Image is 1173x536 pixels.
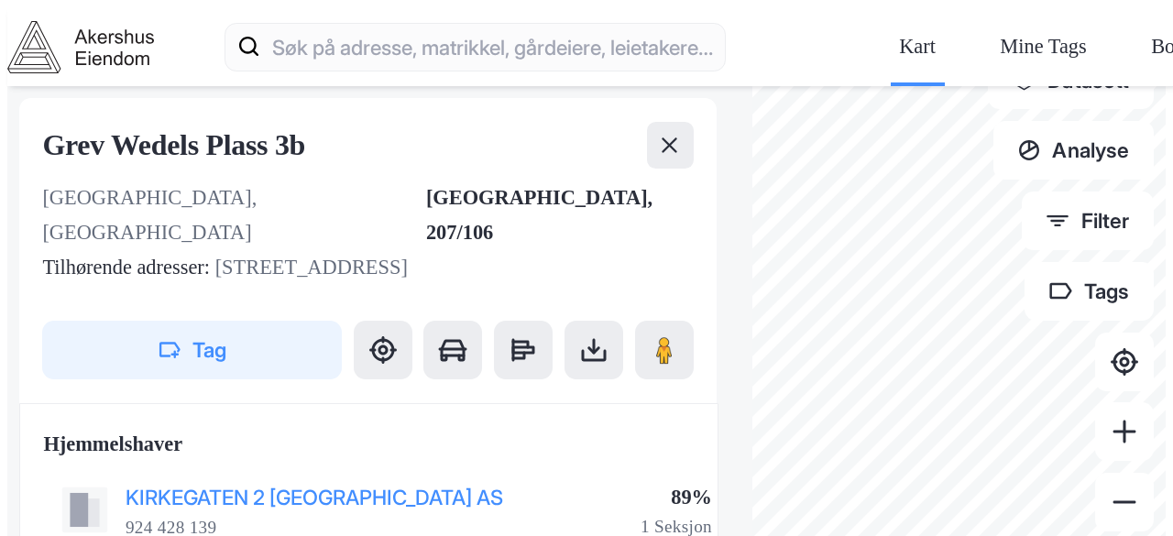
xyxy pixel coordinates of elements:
[42,180,425,251] div: [GEOGRAPHIC_DATA], [GEOGRAPHIC_DATA]
[899,29,936,64] div: Kart
[1025,262,1154,321] button: Tags
[1022,191,1155,250] button: Filter
[641,480,712,515] div: 89%
[42,122,311,169] div: Grev Wedels Plass 3b
[1000,29,1086,64] div: Mine Tags
[42,321,341,379] button: Tag
[1081,448,1173,536] div: Kontrollprogram for chat
[42,256,214,279] span: Tilhørende adresser:
[7,21,154,73] img: akershus-eiendom-logo.9091f326c980b4bce74ccdd9f866810c.svg
[426,180,694,251] div: [GEOGRAPHIC_DATA], 207/106
[43,427,694,462] div: Hjemmelshaver
[42,250,670,285] div: [STREET_ADDRESS]
[993,121,1155,180] button: Analyse
[1081,448,1173,536] iframe: Chat Widget
[260,17,725,76] input: Søk på adresse, matrikkel, gårdeiere, leietakere eller personer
